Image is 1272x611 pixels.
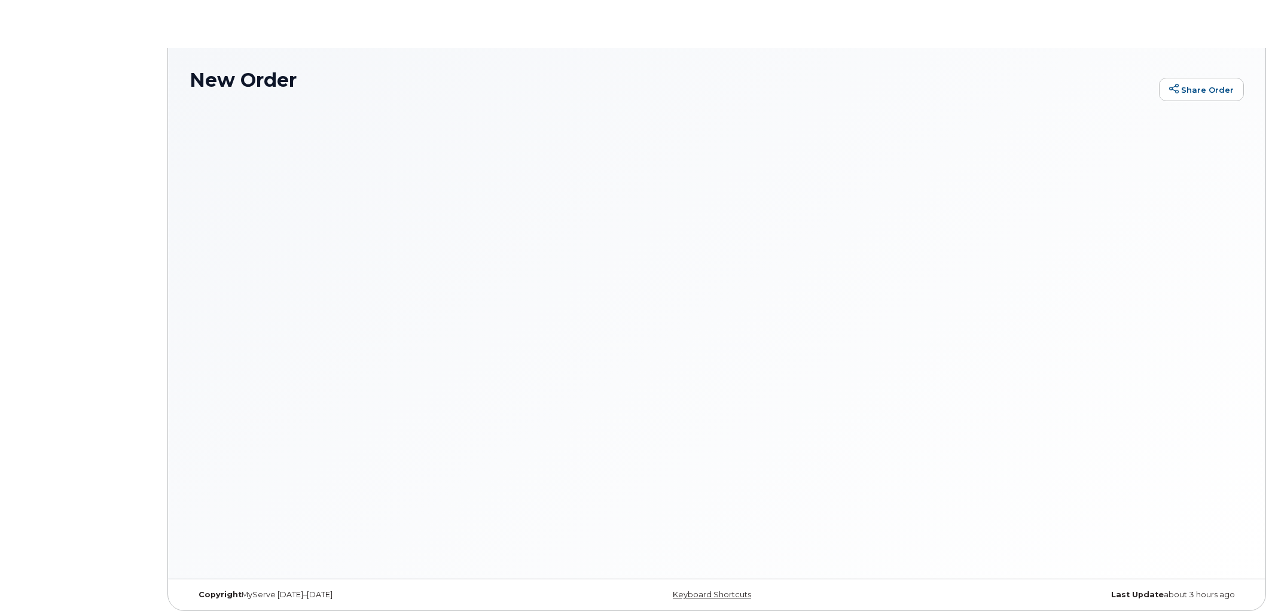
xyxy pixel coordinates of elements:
[1111,590,1164,599] strong: Last Update
[673,590,751,599] a: Keyboard Shortcuts
[190,69,1153,90] h1: New Order
[892,590,1244,600] div: about 3 hours ago
[190,590,541,600] div: MyServe [DATE]–[DATE]
[1159,78,1244,102] a: Share Order
[199,590,242,599] strong: Copyright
